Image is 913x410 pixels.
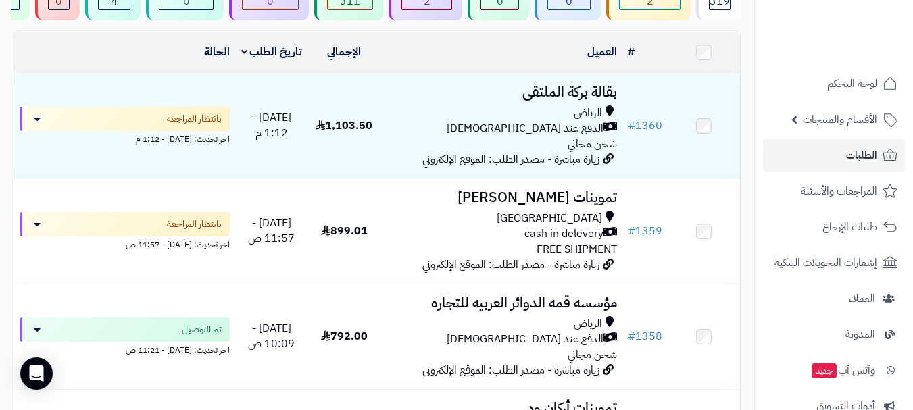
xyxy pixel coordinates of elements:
[167,112,222,126] span: بانتظار المراجعة
[447,121,603,136] span: الدفع عند [DEMOGRAPHIC_DATA]
[628,44,635,60] a: #
[204,44,230,60] a: الحالة
[628,223,662,239] a: #1359
[587,44,617,60] a: العميل
[846,146,877,165] span: الطلبات
[812,363,837,378] span: جديد
[316,118,372,134] span: 1,103.50
[447,332,603,347] span: الدفع عند [DEMOGRAPHIC_DATA]
[763,139,905,172] a: الطلبات
[321,223,368,239] span: 899.01
[182,323,222,336] span: تم التوصيل
[774,253,877,272] span: إشعارات التحويلات البنكية
[20,131,230,145] div: اخر تحديث: [DATE] - 1:12 م
[574,105,602,121] span: الرياض
[628,118,662,134] a: #1360
[801,182,877,201] span: المراجعات والأسئلة
[422,362,599,378] span: زيارة مباشرة - مصدر الطلب: الموقع الإلكتروني
[763,247,905,279] a: إشعارات التحويلات البنكية
[763,68,905,100] a: لوحة التحكم
[524,226,603,242] span: cash in delevery
[845,325,875,344] span: المدونة
[574,316,602,332] span: الرياض
[827,74,877,93] span: لوحة التحكم
[763,211,905,243] a: طلبات الإرجاع
[763,318,905,351] a: المدونة
[20,236,230,251] div: اخر تحديث: [DATE] - 11:57 ص
[822,217,877,236] span: طلبات الإرجاع
[810,361,875,380] span: وآتس آب
[537,241,617,257] span: FREE SHIPMENT
[568,136,617,152] span: شحن مجاني
[422,257,599,273] span: زيارة مباشرة - مصدر الطلب: الموقع الإلكتروني
[497,211,602,226] span: [GEOGRAPHIC_DATA]
[386,190,617,205] h3: تموينات [PERSON_NAME]
[241,44,303,60] a: تاريخ الطلب
[167,217,222,231] span: بانتظار المراجعة
[849,289,875,308] span: العملاء
[386,84,617,100] h3: بقالة بركة الملتقى
[327,44,361,60] a: الإجمالي
[763,175,905,207] a: المراجعات والأسئلة
[628,118,635,134] span: #
[628,328,662,344] a: #1358
[321,328,368,344] span: 792.00
[248,320,295,352] span: [DATE] - 10:09 ص
[20,357,53,390] div: Open Intercom Messenger
[248,215,295,247] span: [DATE] - 11:57 ص
[821,38,900,66] img: logo-2.png
[628,223,635,239] span: #
[422,151,599,168] span: زيارة مباشرة - مصدر الطلب: الموقع الإلكتروني
[803,110,877,129] span: الأقسام والمنتجات
[252,109,291,141] span: [DATE] - 1:12 م
[763,282,905,315] a: العملاء
[628,328,635,344] span: #
[763,354,905,386] a: وآتس آبجديد
[20,342,230,356] div: اخر تحديث: [DATE] - 11:21 ص
[568,347,617,363] span: شحن مجاني
[386,295,617,311] h3: مؤسسه قمه الدوائر العربيه للتجاره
